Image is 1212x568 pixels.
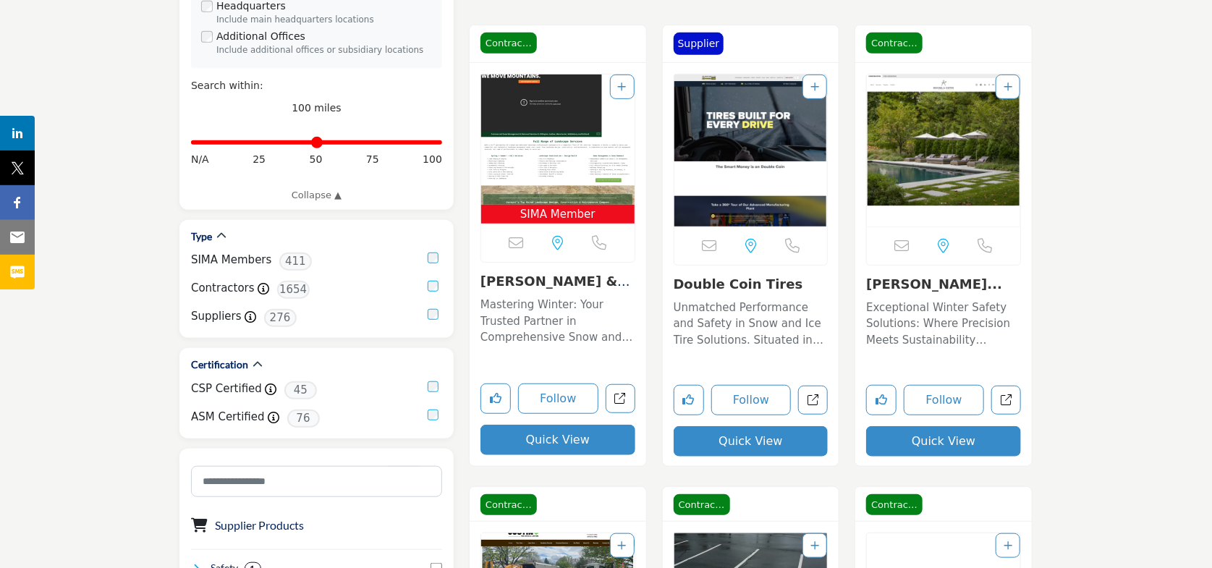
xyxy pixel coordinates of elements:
label: Contractors [191,280,255,297]
span: 45 [284,381,317,399]
button: Quick View [674,426,829,457]
a: Collapse ▲ [191,188,442,203]
span: SIMA Member [484,206,632,223]
span: 276 [264,309,297,327]
a: Open double-coin-tires in new tab [798,386,828,415]
h3: Michael S Coffin Landscape Construction LLC [866,276,1021,292]
button: Quick View [480,425,635,455]
a: Add To List [1004,540,1012,551]
a: Open Listing in new tab [674,75,828,226]
a: Mastering Winter: Your Trusted Partner in Comprehensive Snow and Ice Management This company is a... [480,293,635,346]
input: CSP Certified checkbox [428,381,438,392]
input: Contractors checkbox [428,281,438,292]
a: Open carpenter-costin in new tab [606,384,635,414]
h2: Certification [191,357,248,372]
a: Open Listing in new tab [867,75,1020,226]
img: Michael S Coffin Landscape Construction LLC [867,75,1020,226]
span: Contractor [674,494,730,516]
span: 1654 [277,281,310,299]
span: 411 [279,253,312,271]
input: SIMA Members checkbox [428,253,438,263]
span: Contractor [480,33,537,54]
img: Carpenter & Costin [481,75,635,205]
a: Add To List [618,81,627,93]
a: Double Coin Tires [674,276,803,292]
span: Contractor [866,494,923,516]
a: Open michael-s-coffin-landscape-construction-llc in new tab [991,386,1021,415]
a: [PERSON_NAME] & [PERSON_NAME] [480,274,630,305]
p: Mastering Winter: Your Trusted Partner in Comprehensive Snow and Ice Management This company is a... [480,297,635,346]
span: Contractor [866,33,923,54]
button: Quick View [866,426,1021,457]
button: Follow [711,385,792,415]
a: Add To List [810,81,819,93]
h2: Type [191,229,212,244]
label: SIMA Members [191,252,271,268]
p: Exceptional Winter Safety Solutions: Where Precision Meets Sustainability Operating in the snow a... [866,300,1021,349]
div: Include main headquarters locations [216,14,432,27]
label: Additional Offices [216,29,305,44]
a: Open Listing in new tab [481,75,635,224]
a: Add To List [618,540,627,551]
span: 50 [310,152,323,167]
input: ASM Certified checkbox [428,410,438,420]
input: Search Category [191,466,442,497]
label: Suppliers [191,308,242,325]
button: Supplier Products [215,517,304,534]
div: Include additional offices or subsidiary locations [216,44,432,57]
h3: Double Coin Tires [674,276,829,292]
span: 76 [287,410,320,428]
span: Contractor [480,494,537,516]
p: Supplier [678,36,720,51]
img: Double Coin Tires [674,75,828,226]
span: 100 [423,152,442,167]
input: Suppliers checkbox [428,309,438,320]
a: [PERSON_NAME]... [866,276,1002,292]
a: Add To List [810,540,819,551]
h3: Carpenter & Costin [480,274,635,289]
p: Unmatched Performance and Safety in Snow and Ice Tire Solutions. Situated in [GEOGRAPHIC_DATA], t... [674,300,829,349]
div: Search within: [191,78,442,93]
span: 75 [366,152,379,167]
button: Follow [904,385,984,415]
button: Like listing [480,383,511,414]
span: 25 [253,152,266,167]
span: N/A [191,152,209,167]
label: CSP Certified [191,381,262,397]
a: Add To List [1004,81,1012,93]
a: Unmatched Performance and Safety in Snow and Ice Tire Solutions. Situated in [GEOGRAPHIC_DATA], t... [674,296,829,349]
button: Follow [518,383,598,414]
a: Exceptional Winter Safety Solutions: Where Precision Meets Sustainability Operating in the snow a... [866,296,1021,349]
span: 100 miles [292,102,342,114]
button: Like listing [866,385,897,415]
label: ASM Certified [191,409,265,425]
button: Like listing [674,385,704,415]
